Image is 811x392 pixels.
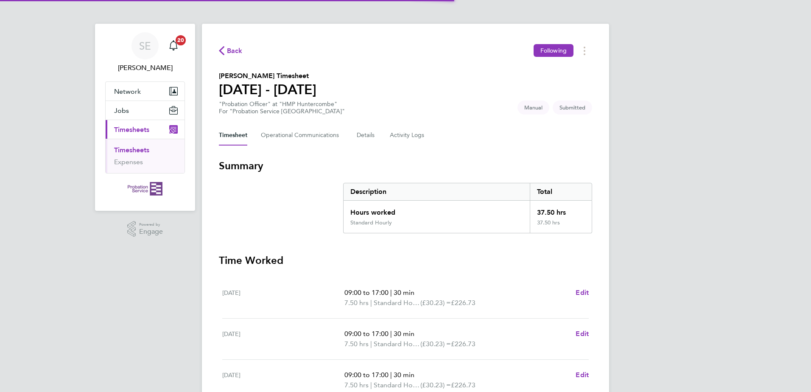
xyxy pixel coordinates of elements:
[576,288,589,297] span: Edit
[176,35,186,45] span: 20
[114,87,141,95] span: Network
[390,371,392,379] span: |
[106,139,185,173] div: Timesheets
[139,40,151,51] span: SE
[577,44,592,57] button: Timesheets Menu
[374,380,420,390] span: Standard Hourly
[219,254,592,267] h3: Time Worked
[219,71,316,81] h2: [PERSON_NAME] Timesheet
[394,330,414,338] span: 30 min
[219,159,592,173] h3: Summary
[343,183,592,233] div: Summary
[374,339,420,349] span: Standard Hourly
[390,330,392,338] span: |
[139,221,163,228] span: Powered by
[530,219,592,233] div: 37.50 hrs
[534,44,573,57] button: Following
[420,299,451,307] span: (£30.23) =
[114,126,149,134] span: Timesheets
[344,330,389,338] span: 09:00 to 17:00
[540,47,567,54] span: Following
[344,340,369,348] span: 7.50 hrs
[576,288,589,298] a: Edit
[219,81,316,98] h1: [DATE] - [DATE]
[530,183,592,200] div: Total
[95,24,195,211] nav: Main navigation
[106,82,185,101] button: Network
[394,288,414,297] span: 30 min
[344,201,530,219] div: Hours worked
[390,125,425,146] button: Activity Logs
[261,125,343,146] button: Operational Communications
[344,371,389,379] span: 09:00 to 17:00
[576,330,589,338] span: Edit
[344,183,530,200] div: Description
[357,125,376,146] button: Details
[394,371,414,379] span: 30 min
[219,101,345,115] div: "Probation Officer" at "HMP Huntercombe"
[219,125,247,146] button: Timesheet
[350,219,392,226] div: Standard Hourly
[114,106,129,115] span: Jobs
[105,32,185,73] a: SE[PERSON_NAME]
[344,381,369,389] span: 7.50 hrs
[344,299,369,307] span: 7.50 hrs
[553,101,592,115] span: This timesheet is Submitted.
[219,45,243,56] button: Back
[517,101,549,115] span: This timesheet was manually created.
[105,63,185,73] span: Sarah Evans
[106,120,185,139] button: Timesheets
[222,370,344,390] div: [DATE]
[451,381,475,389] span: £226.73
[227,46,243,56] span: Back
[374,298,420,308] span: Standard Hourly
[530,201,592,219] div: 37.50 hrs
[576,371,589,379] span: Edit
[370,299,372,307] span: |
[106,101,185,120] button: Jobs
[139,228,163,235] span: Engage
[576,370,589,380] a: Edit
[105,182,185,196] a: Go to home page
[420,340,451,348] span: (£30.23) =
[114,146,149,154] a: Timesheets
[451,299,475,307] span: £226.73
[420,381,451,389] span: (£30.23) =
[390,288,392,297] span: |
[370,340,372,348] span: |
[222,329,344,349] div: [DATE]
[165,32,182,59] a: 20
[222,288,344,308] div: [DATE]
[127,221,163,237] a: Powered byEngage
[576,329,589,339] a: Edit
[451,340,475,348] span: £226.73
[344,288,389,297] span: 09:00 to 17:00
[219,108,345,115] div: For "Probation Service [GEOGRAPHIC_DATA]"
[370,381,372,389] span: |
[128,182,162,196] img: probationservice-logo-retina.png
[114,158,143,166] a: Expenses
